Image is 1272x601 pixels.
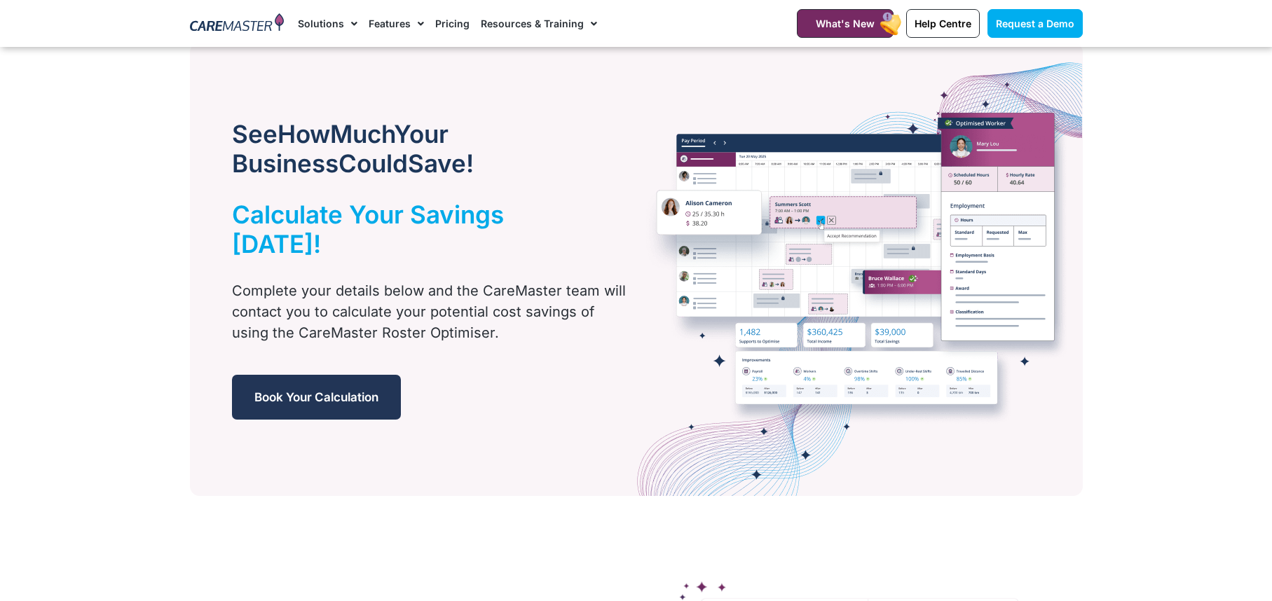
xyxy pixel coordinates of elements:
span: Business [232,148,338,178]
span: Could [338,148,408,178]
h2: Calculate Your Savings [DATE]! [232,200,592,258]
span: Help Centre [915,18,971,29]
span: Book Your Calculation [254,390,378,404]
span: Much [330,119,394,148]
span: See [232,119,278,148]
a: Book Your Calculation [232,375,401,420]
span: How [278,119,330,148]
a: What's New [797,9,894,38]
span: Save! [408,148,474,178]
span: What's New [816,18,875,29]
p: Complete your details below and the CareMaster team will contact you to calculate your potential ... [232,280,627,343]
span: Your [394,119,449,148]
a: Help Centre [906,9,980,38]
span: Request a Demo [996,18,1074,29]
img: CareMaster Logo [190,13,285,34]
a: Request a Demo [987,9,1083,38]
